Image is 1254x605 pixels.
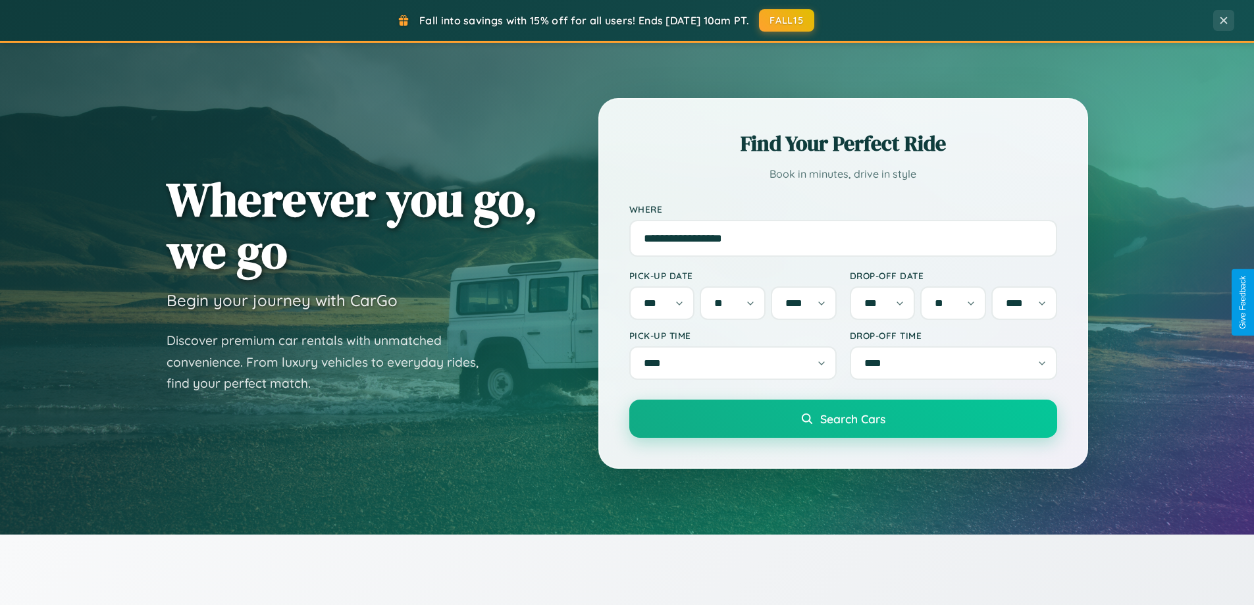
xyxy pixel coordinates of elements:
p: Discover premium car rentals with unmatched convenience. From luxury vehicles to everyday rides, ... [167,330,496,394]
button: Search Cars [629,400,1057,438]
p: Book in minutes, drive in style [629,165,1057,184]
label: Pick-up Time [629,330,837,341]
label: Drop-off Time [850,330,1057,341]
span: Fall into savings with 15% off for all users! Ends [DATE] 10am PT. [419,14,749,27]
h2: Find Your Perfect Ride [629,129,1057,158]
span: Search Cars [820,411,885,426]
div: Give Feedback [1238,276,1247,329]
label: Drop-off Date [850,270,1057,281]
h3: Begin your journey with CarGo [167,290,398,310]
label: Where [629,203,1057,215]
h1: Wherever you go, we go [167,173,538,277]
button: FALL15 [759,9,814,32]
label: Pick-up Date [629,270,837,281]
